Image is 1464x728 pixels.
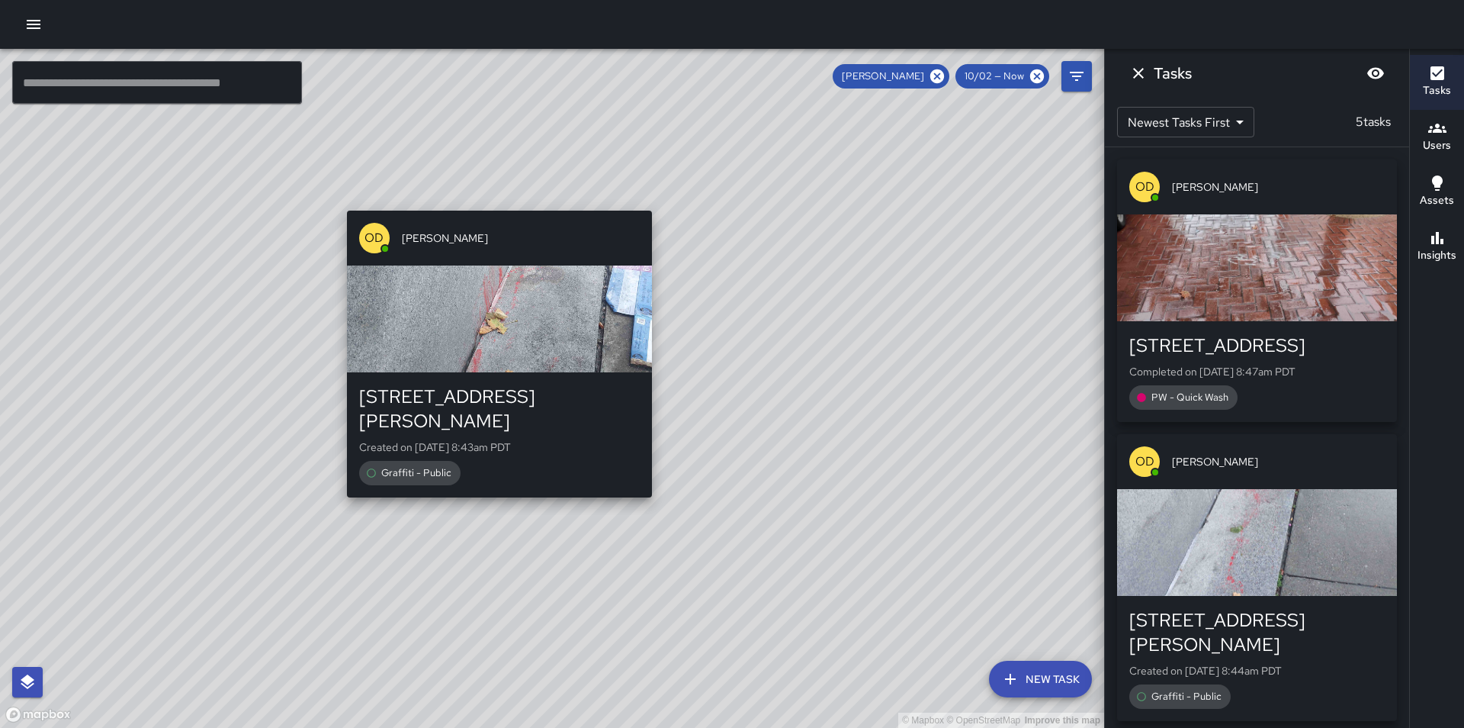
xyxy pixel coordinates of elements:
p: 5 tasks [1350,113,1397,131]
p: Completed on [DATE] 8:47am PDT [1129,364,1385,379]
button: Blur [1360,58,1391,89]
div: Newest Tasks First [1117,107,1254,137]
p: OD [1135,178,1154,196]
h6: Tasks [1423,82,1451,99]
p: OD [364,229,384,247]
button: Tasks [1410,55,1464,110]
p: OD [1135,453,1154,471]
span: 10/02 — Now [955,69,1033,84]
h6: Users [1423,137,1451,154]
div: [PERSON_NAME] [833,64,949,89]
span: [PERSON_NAME] [1172,454,1385,469]
p: Created on [DATE] 8:43am PDT [359,440,640,455]
span: [PERSON_NAME] [833,69,933,84]
h6: Insights [1417,247,1456,264]
button: OD[PERSON_NAME][STREET_ADDRESS]Completed on [DATE] 8:47am PDTPW - Quick Wash [1117,159,1397,422]
button: Assets [1410,165,1464,220]
h6: Assets [1420,192,1454,209]
span: Graffiti - Public [1142,689,1231,704]
button: Users [1410,110,1464,165]
div: 10/02 — Now [955,64,1049,89]
h6: Tasks [1154,61,1192,85]
div: [STREET_ADDRESS] [1129,333,1385,358]
button: Filters [1061,61,1092,92]
span: [PERSON_NAME] [402,230,640,246]
button: Dismiss [1123,58,1154,89]
p: Created on [DATE] 8:44am PDT [1129,663,1385,678]
button: OD[PERSON_NAME][STREET_ADDRESS][PERSON_NAME]Created on [DATE] 8:44am PDTGraffiti - Public [1117,434,1397,721]
div: [STREET_ADDRESS][PERSON_NAME] [1129,608,1385,657]
button: Insights [1410,220,1464,275]
span: [PERSON_NAME] [1172,179,1385,195]
button: New Task [989,661,1092,697]
div: [STREET_ADDRESS][PERSON_NAME] [359,385,640,433]
span: PW - Quick Wash [1142,390,1238,405]
span: Graffiti - Public [372,465,461,481]
button: OD[PERSON_NAME][STREET_ADDRESS][PERSON_NAME]Created on [DATE] 8:43am PDTGraffiti - Public [347,211,652,498]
